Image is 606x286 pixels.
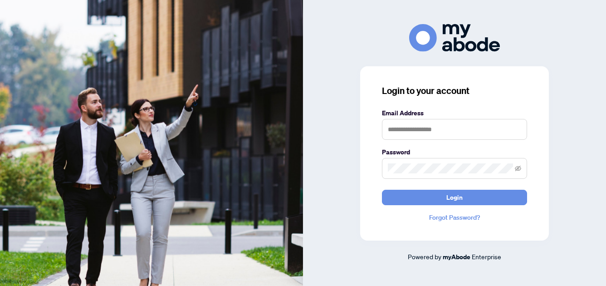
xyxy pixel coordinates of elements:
button: Login [382,190,527,205]
span: eye-invisible [515,165,521,172]
a: Forgot Password? [382,212,527,222]
span: Powered by [408,252,441,261]
span: Enterprise [472,252,501,261]
span: Login [446,190,463,205]
img: ma-logo [409,24,500,52]
label: Email Address [382,108,527,118]
h3: Login to your account [382,84,527,97]
a: myAbode [443,252,470,262]
label: Password [382,147,527,157]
